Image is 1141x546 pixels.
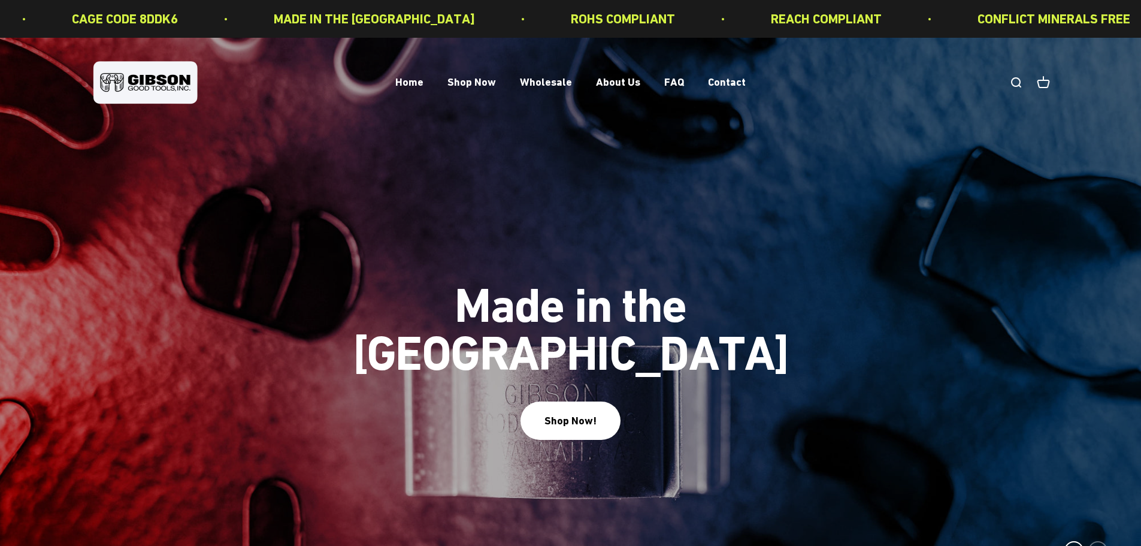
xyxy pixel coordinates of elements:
[900,8,1053,29] p: CONFLICT MINERALS FREE
[596,76,640,89] a: About Us
[544,412,597,430] div: Shop Now!
[520,402,621,439] button: Shop Now!
[337,325,804,381] split-lines: Made in the [GEOGRAPHIC_DATA]
[708,76,746,89] a: Contact
[494,8,598,29] p: ROHS COMPLIANT
[694,8,804,29] p: REACH COMPLIANT
[447,76,496,89] a: Shop Now
[664,76,684,89] a: FAQ
[520,76,572,89] a: Wholesale
[395,76,423,89] a: Home
[196,8,398,29] p: MADE IN THE [GEOGRAPHIC_DATA]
